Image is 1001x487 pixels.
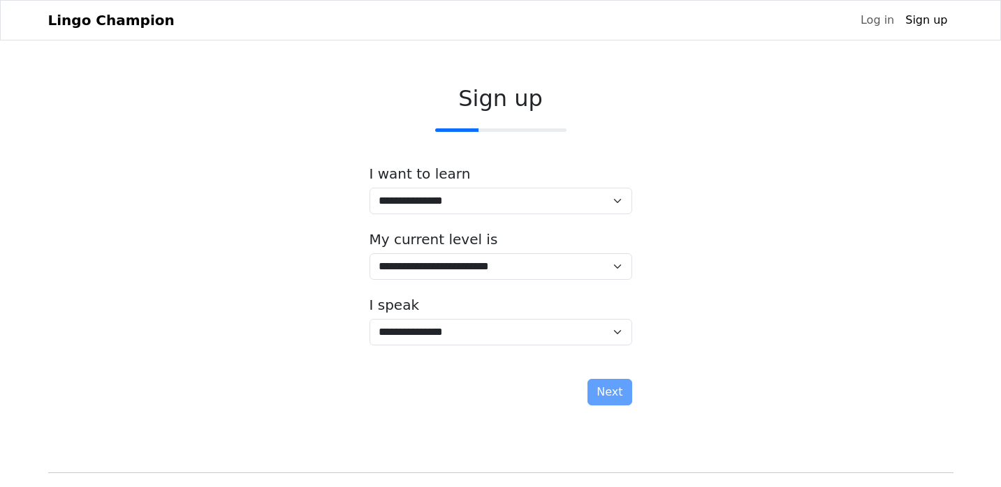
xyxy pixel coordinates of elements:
[855,6,900,34] a: Log in
[370,297,420,313] label: I speak
[48,6,175,34] a: Lingo Champion
[370,231,498,248] label: My current level is
[900,6,953,34] a: Sign up
[370,165,471,182] label: I want to learn
[370,85,632,112] h2: Sign up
